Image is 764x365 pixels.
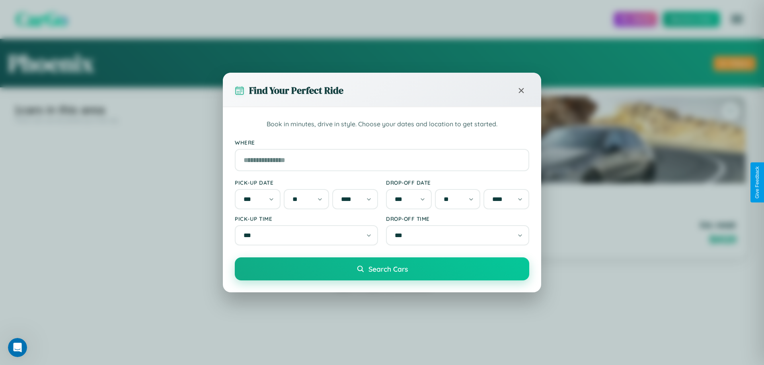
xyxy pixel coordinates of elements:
label: Pick-up Time [235,215,378,222]
label: Drop-off Date [386,179,529,186]
p: Book in minutes, drive in style. Choose your dates and location to get started. [235,119,529,129]
button: Search Cars [235,257,529,280]
label: Where [235,139,529,146]
h3: Find Your Perfect Ride [249,84,343,97]
label: Drop-off Time [386,215,529,222]
label: Pick-up Date [235,179,378,186]
span: Search Cars [368,265,408,273]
